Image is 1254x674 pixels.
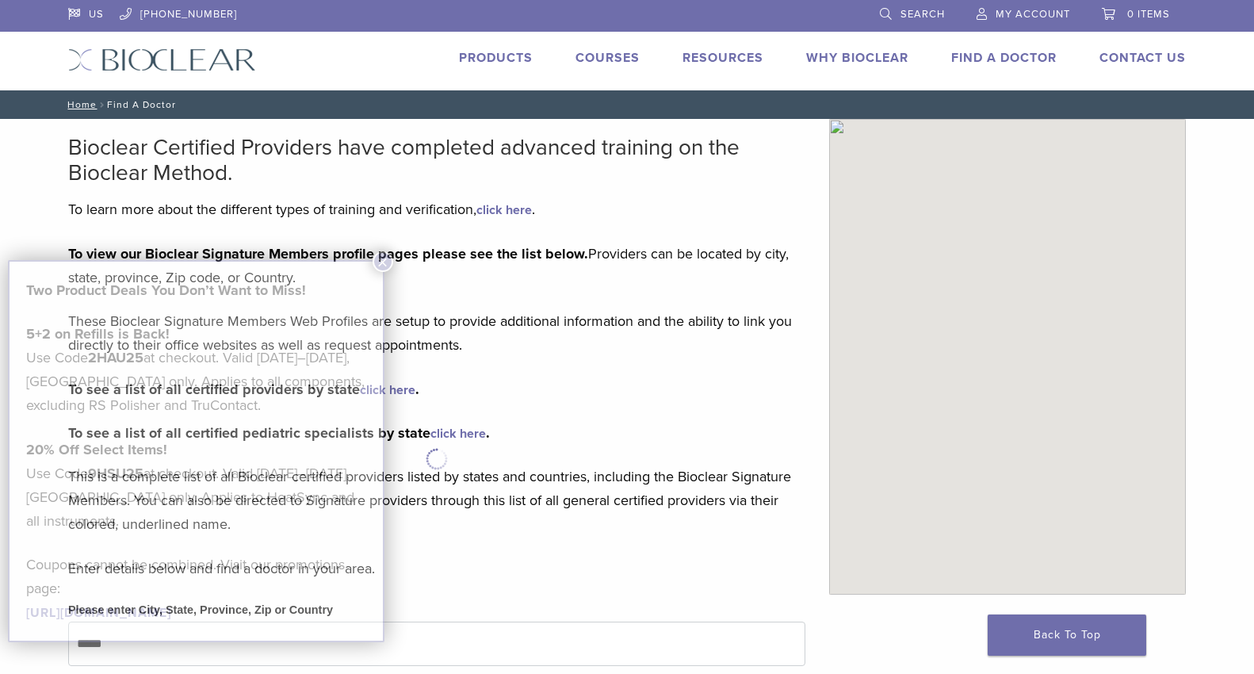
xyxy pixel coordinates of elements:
[88,349,143,366] strong: 2HAU25
[26,441,167,458] strong: 20% Off Select Items!
[26,322,366,417] p: Use Code at checkout. Valid [DATE]–[DATE], [GEOGRAPHIC_DATA] only. Applies to all components, exc...
[373,251,393,272] button: Close
[26,281,306,299] strong: Two Product Deals You Don’t Want to Miss!
[26,553,366,624] p: Coupons cannot be combined. Visit our promotions page:
[26,438,366,533] p: Use Code at checkout. Valid [DATE]–[DATE], [GEOGRAPHIC_DATA] only. Applies to HeatSync and all in...
[88,465,143,482] strong: 9HSU25
[26,605,171,621] a: [URL][DOMAIN_NAME]
[26,325,170,343] strong: 5+2 on Refills is Back!
[988,615,1146,656] a: Back To Top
